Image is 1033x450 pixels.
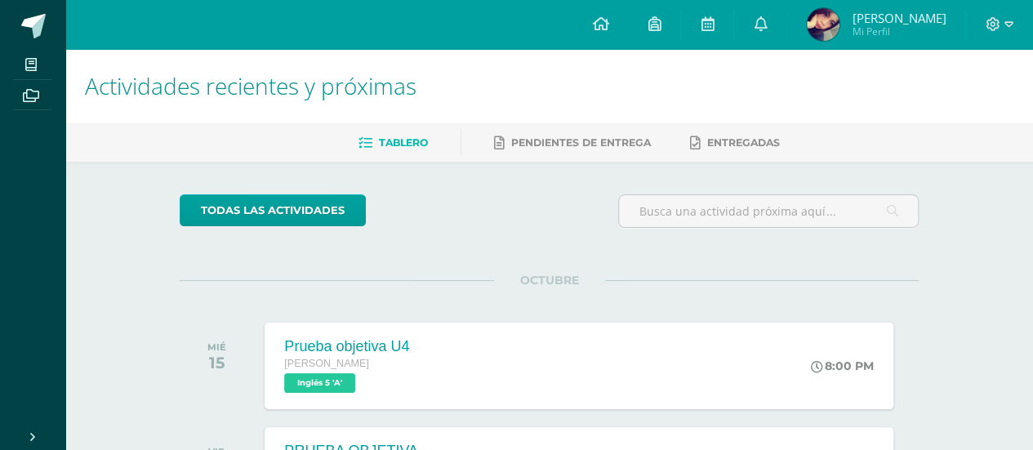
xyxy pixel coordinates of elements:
[494,273,605,287] span: OCTUBRE
[284,373,355,393] span: Inglés 5 'A'
[511,136,651,149] span: Pendientes de entrega
[811,359,874,373] div: 8:00 PM
[852,10,946,26] span: [PERSON_NAME]
[379,136,428,149] span: Tablero
[284,358,369,369] span: [PERSON_NAME]
[852,25,946,38] span: Mi Perfil
[207,353,226,372] div: 15
[690,130,780,156] a: Entregadas
[807,8,839,41] img: 78268b36645396304b2d8e5a5d2332f1.png
[358,130,428,156] a: Tablero
[207,341,226,353] div: MIÉ
[494,130,651,156] a: Pendientes de entrega
[284,338,409,355] div: Prueba objetiva U4
[85,70,416,101] span: Actividades recientes y próximas
[180,194,366,226] a: todas las Actividades
[619,195,918,227] input: Busca una actividad próxima aquí...
[707,136,780,149] span: Entregadas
